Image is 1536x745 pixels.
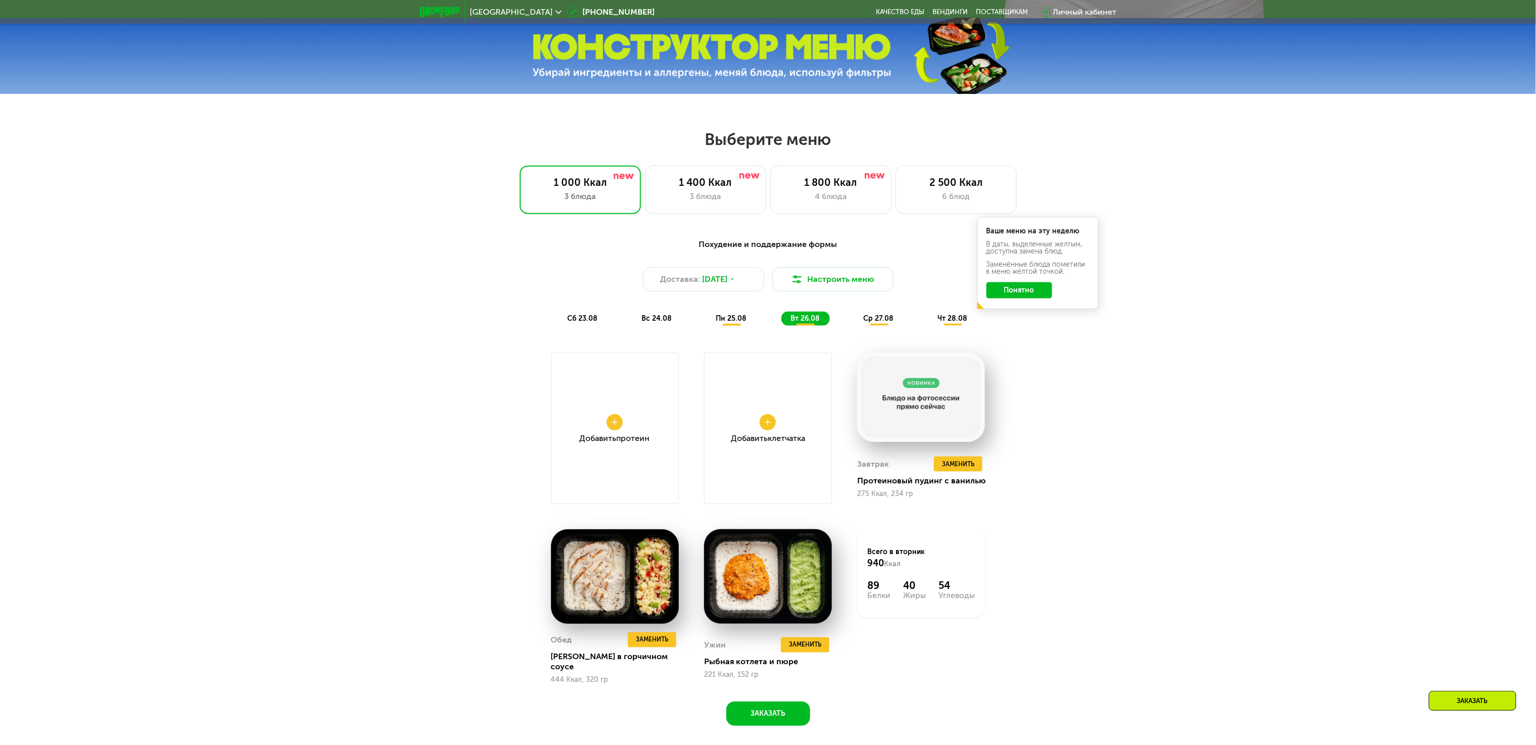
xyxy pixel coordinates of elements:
div: 6 блюд [906,190,1006,203]
div: Заказать [1429,691,1516,711]
span: Ккал [884,560,901,568]
span: чт 28.08 [937,314,967,323]
span: вс 24.08 [641,314,672,323]
div: Заменённые блюда пометили в меню жёлтой точкой. [986,261,1089,275]
div: Завтрак [857,457,889,472]
span: пн 25.08 [716,314,747,323]
div: Рыбная котлета и пюре [704,657,840,667]
div: Обед [551,632,572,648]
span: [GEOGRAPHIC_DATA] [470,8,553,16]
div: 3 блюда [656,190,756,203]
button: Заменить [934,457,982,472]
div: 1 000 Ккал [530,176,630,188]
a: Качество еды [876,8,925,16]
div: Добавить [731,434,805,442]
div: 40 [903,579,926,591]
div: 54 [938,579,975,591]
button: Заменить [628,632,676,648]
div: 2 500 Ккал [906,176,1006,188]
span: вт 26.08 [790,314,820,323]
button: Настроить меню [772,267,894,291]
span: ср 27.08 [864,314,894,323]
div: 221 Ккал, 152 гр [704,671,832,679]
div: В даты, выделенные желтым, доступна замена блюд. [986,241,1089,255]
div: 1 800 Ккал [781,176,881,188]
button: Заменить [781,637,829,653]
span: Заменить [636,635,668,645]
span: сб 23.08 [568,314,598,323]
div: Ужин [704,637,726,653]
span: Протеин [617,433,650,443]
div: Протеиновый пудинг с ванилью [857,476,993,486]
button: Заказать [726,702,810,726]
div: поставщикам [976,8,1028,16]
div: [PERSON_NAME] в горчичном соусе [551,652,687,672]
h2: Выберите меню [32,129,1504,150]
div: Белки [867,591,890,600]
a: [PHONE_NUMBER] [567,6,655,18]
a: Вендинги [933,8,968,16]
div: Добавить [580,434,650,442]
span: [DATE] [702,273,727,285]
span: Заменить [942,459,974,469]
div: 1 400 Ккал [656,176,756,188]
span: Доставка: [660,273,700,285]
div: 3 блюда [530,190,630,203]
div: Всего в вторник [867,547,975,569]
div: 444 Ккал, 320 гр [551,676,679,684]
span: 940 [867,558,884,569]
div: 275 Ккал, 234 гр [857,490,985,498]
span: Заменить [789,640,821,650]
span: Клетчатка [768,433,805,443]
div: 89 [867,579,890,591]
div: 4 блюда [781,190,881,203]
button: Понятно [986,282,1052,299]
div: Личный кабинет [1053,6,1117,18]
div: Жиры [903,591,926,600]
div: Похудение и поддержание формы [469,238,1067,251]
div: Углеводы [938,591,975,600]
div: Ваше меню на эту неделю [986,228,1089,235]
